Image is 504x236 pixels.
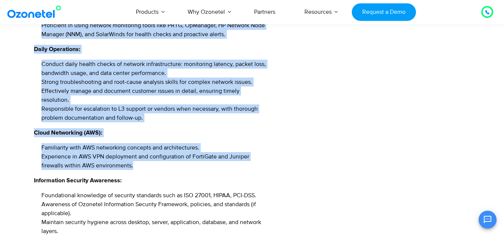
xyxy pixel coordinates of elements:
li: Awareness of Ozonetel Information Security Framework, policies, and standards (if applicable). [41,200,269,218]
button: Open chat [479,211,497,229]
li: Responsible for escalation to L3 support or vendors when necessary, with thorough problem documen... [41,104,269,122]
li: Familiarity with AWS networking concepts and architectures. [41,143,269,152]
strong: Daily Operations: [34,46,80,52]
li: Conduct daily health checks of network infrastructure: monitoring latency, packet loss, bandwidth... [41,60,269,78]
li: Strong troubleshooting and root-cause analysis skills for complex network issues. [41,78,269,86]
li: Effectively manage and document customer issues in detail, ensuring timely resolution. [41,86,269,104]
li: Maintain security hygiene across desktop, server, application, database, and network layers. [41,218,269,236]
strong: Information Security Awareness: [34,177,122,183]
li: Proficient in using network monitoring tools like PRTG, OpManager, HP Network Node Manager (NNM),... [41,21,269,39]
li: Foundational knowledge of security standards such as ISO 27001, HIPAA, PCI-DSS. [41,191,269,200]
strong: Cloud Networking (AWS): [34,130,102,136]
a: Request a Demo [352,3,416,21]
li: Experience in AWS VPN deployment and configuration of FortiGate and Juniper firewalls within AWS ... [41,152,269,170]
